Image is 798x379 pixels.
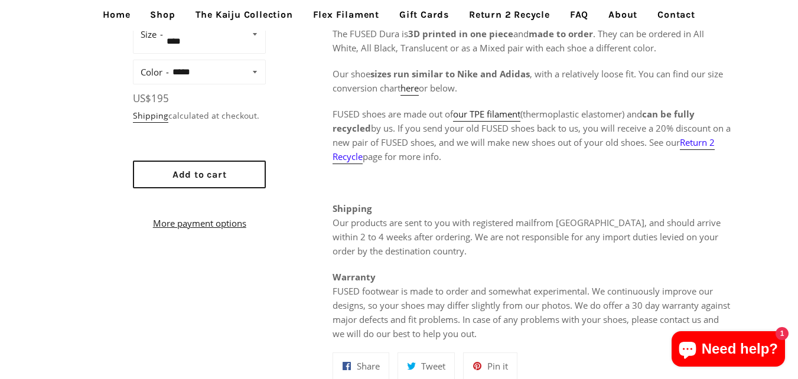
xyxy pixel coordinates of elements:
[487,360,508,372] span: Pin it
[333,108,731,164] span: FUSED shoes are made out of (thermoplastic elastomer) and by us. If you send your old FUSED shoes...
[133,161,266,188] button: Add to cart
[133,110,168,123] a: Shipping
[333,108,695,134] strong: can be fully recycled
[370,68,530,80] strong: sizes run similar to Nike and Adidas
[400,82,419,96] a: here
[133,216,266,230] a: More payment options
[333,271,376,283] strong: Warranty
[333,28,704,54] span: The FUSED Dura is and . They can be ordered in All White, All Black, Translucent or as a Mixed pa...
[421,360,445,372] span: Tweet
[408,28,513,40] strong: 3D printed in one piece
[453,108,520,122] a: our TPE filament
[333,270,732,341] p: FUSED footwear is made to order and somewhat experimental. We continuously improve our designs, s...
[172,169,227,180] span: Add to cart
[333,202,372,214] strong: Shipping
[357,360,380,372] span: Share
[141,26,163,43] label: Size
[133,109,266,122] div: calculated at checkout.
[333,68,723,96] span: Our shoe , with a relatively loose fit. You can find our size conversion chart or below.
[529,28,593,40] strong: made to order
[333,201,732,258] p: Our products are sent to you with registered mail , and should arrive within 2 to 4 weeks after o...
[133,92,169,105] span: US$195
[668,331,789,370] inbox-online-store-chat: Shopify online store chat
[141,64,169,80] label: Color
[533,217,644,228] span: from [GEOGRAPHIC_DATA]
